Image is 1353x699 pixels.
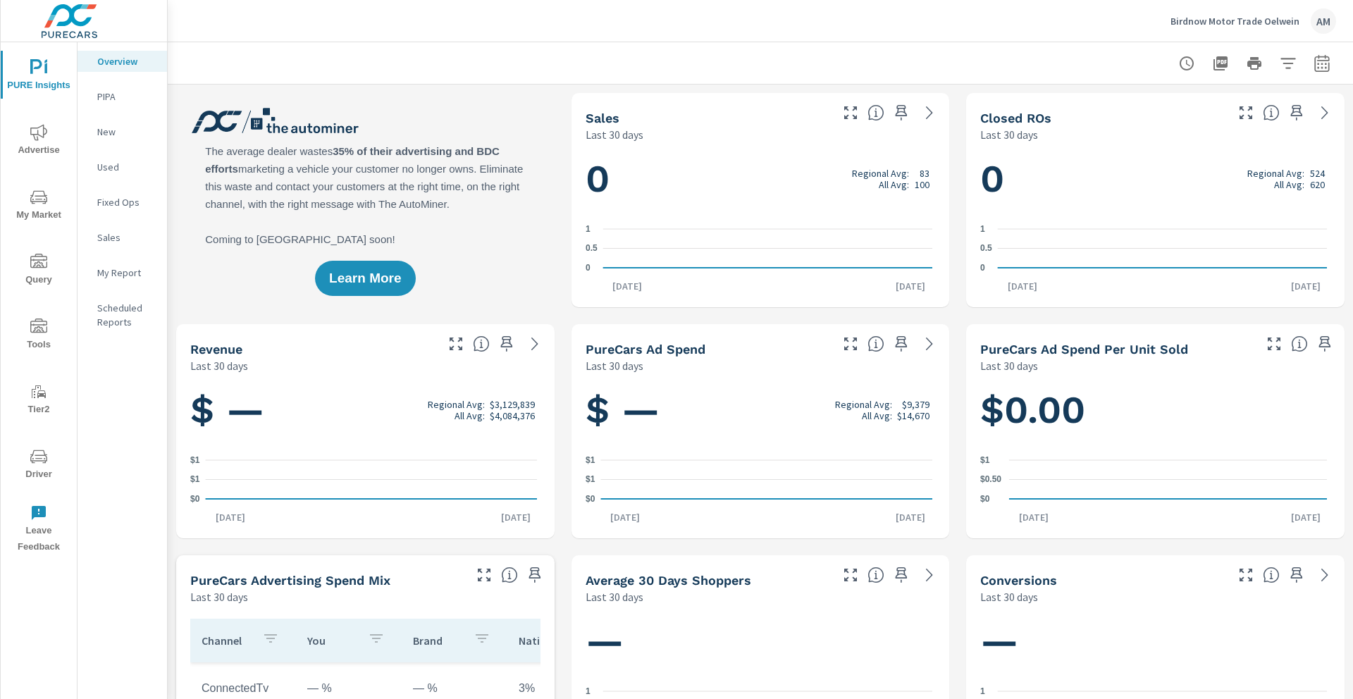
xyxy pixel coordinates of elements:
[586,686,591,696] text: 1
[980,244,992,254] text: 0.5
[473,564,495,586] button: Make Fullscreen
[190,573,390,588] h5: PureCars Advertising Spend Mix
[1291,335,1308,352] span: Average cost of advertising per each vehicle sold at the dealer over the selected date range. The...
[1263,333,1285,355] button: Make Fullscreen
[413,633,462,648] p: Brand
[455,410,485,421] p: All Avg:
[473,335,490,352] span: Total sales revenue over the selected date range. [Source: This data is sourced from the dealer’s...
[980,224,985,234] text: 1
[78,121,167,142] div: New
[329,272,401,285] span: Learn More
[920,168,929,179] p: 83
[586,244,598,254] text: 0.5
[918,101,941,124] a: See more details in report
[524,564,546,586] span: Save this to your personalized report
[980,686,985,696] text: 1
[586,386,936,434] h1: $ —
[1235,101,1257,124] button: Make Fullscreen
[495,333,518,355] span: Save this to your personalized report
[915,179,929,190] p: 100
[190,357,248,374] p: Last 30 days
[1240,49,1268,78] button: Print Report
[190,455,200,465] text: $1
[1285,564,1308,586] span: Save this to your personalized report
[97,54,156,68] p: Overview
[1,42,77,561] div: nav menu
[190,588,248,605] p: Last 30 days
[586,126,643,143] p: Last 30 days
[190,494,200,504] text: $0
[586,475,595,485] text: $1
[1310,179,1325,190] p: 620
[600,510,650,524] p: [DATE]
[586,342,705,357] h5: PureCars Ad Spend
[862,410,892,421] p: All Avg:
[202,633,251,648] p: Channel
[918,333,941,355] a: See more details in report
[5,254,73,288] span: Query
[1285,101,1308,124] span: Save this to your personalized report
[867,567,884,583] span: A rolling 30 day total of daily Shoppers on the dealership website, averaged over the selected da...
[1009,510,1058,524] p: [DATE]
[1263,567,1280,583] span: The number of dealer-specified goals completed by a visitor. [Source: This data is provided by th...
[501,567,518,583] span: This table looks at how you compare to the amount of budget you spend per channel as opposed to y...
[886,279,935,293] p: [DATE]
[1310,168,1325,179] p: 524
[1206,49,1235,78] button: "Export Report to PDF"
[852,168,909,179] p: Regional Avg:
[190,342,242,357] h5: Revenue
[78,156,167,178] div: Used
[1308,49,1336,78] button: Select Date Range
[603,279,652,293] p: [DATE]
[5,189,73,223] span: My Market
[97,89,156,104] p: PIPA
[1314,101,1336,124] a: See more details in report
[586,617,936,665] h1: —
[97,195,156,209] p: Fixed Ops
[315,261,415,296] button: Learn More
[206,510,255,524] p: [DATE]
[980,588,1038,605] p: Last 30 days
[980,494,990,504] text: $0
[519,633,568,648] p: National
[890,333,913,355] span: Save this to your personalized report
[586,494,595,504] text: $0
[1247,168,1304,179] p: Regional Avg:
[980,573,1057,588] h5: Conversions
[97,160,156,174] p: Used
[307,633,357,648] p: You
[980,155,1330,203] h1: 0
[1170,15,1299,27] p: Birdnow Motor Trade Oelwein
[1274,179,1304,190] p: All Avg:
[97,230,156,245] p: Sales
[1281,510,1330,524] p: [DATE]
[867,335,884,352] span: Total cost of media for all PureCars channels for the selected dealership group over the selected...
[586,155,936,203] h1: 0
[1235,564,1257,586] button: Make Fullscreen
[980,111,1051,125] h5: Closed ROs
[839,564,862,586] button: Make Fullscreen
[428,399,485,410] p: Regional Avg:
[1314,333,1336,355] span: Save this to your personalized report
[980,357,1038,374] p: Last 30 days
[980,126,1038,143] p: Last 30 days
[980,617,1330,665] h1: —
[902,399,929,410] p: $9,379
[5,505,73,555] span: Leave Feedback
[998,279,1047,293] p: [DATE]
[78,86,167,107] div: PIPA
[97,125,156,139] p: New
[490,410,535,421] p: $4,084,376
[1311,8,1336,34] div: AM
[839,101,862,124] button: Make Fullscreen
[1314,564,1336,586] a: See more details in report
[980,475,1001,485] text: $0.50
[1274,49,1302,78] button: Apply Filters
[5,318,73,353] span: Tools
[190,386,540,434] h1: $ —
[97,266,156,280] p: My Report
[867,104,884,121] span: Number of vehicles sold by the dealership over the selected date range. [Source: This data is sou...
[445,333,467,355] button: Make Fullscreen
[586,111,619,125] h5: Sales
[78,297,167,333] div: Scheduled Reports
